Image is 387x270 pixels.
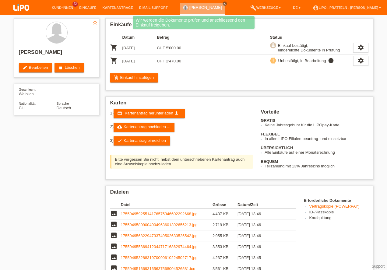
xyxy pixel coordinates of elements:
a: 17559495328831970090610224502717.jpg [121,255,198,260]
span: Deutsch [57,106,71,110]
div: Wir werden die Dokumente prüfen und anschliessend den Einkauf freigeben. [133,16,255,29]
h2: Dateien [110,189,368,198]
td: 2'955 KB [213,230,237,241]
a: credit_card Kartenantrag herunterladen get_app [114,109,185,118]
i: approval [271,43,275,47]
a: Kartenanträge [100,6,136,9]
a: Kund*innen [49,6,76,9]
th: Datei [121,201,213,209]
td: [DATE] 13:46 [237,241,287,252]
th: Datum/Zeit [237,201,287,209]
i: account_circle [313,5,319,11]
i: check [117,138,122,143]
td: CHF 2'470.00 [157,55,192,67]
i: image [110,254,118,261]
h4: Erforderliche Dokumente [304,198,368,203]
li: ID-/Passkopie [309,210,368,216]
td: [DATE] 13:45 [237,252,287,263]
div: 2) [110,123,253,132]
td: [DATE] 13:46 [237,230,287,241]
span: 22 [72,2,78,7]
li: Alle Einkäufe auf einer Monatsrechnung [265,150,368,155]
h2: [PERSON_NAME] [19,49,94,58]
a: 17559495536941204471716862974464.jpg [121,244,198,249]
a: 17559495925514176575346602292668.jpg [121,212,198,216]
span: Geschlecht [19,88,36,91]
i: POSP00026534 [110,44,118,51]
li: Kaufquittung [309,216,368,221]
td: [DATE] [122,55,157,67]
a: Vertragskopie (POWERPAY) [309,204,360,209]
div: Unbestätigt, in Bearbeitung [276,58,326,64]
td: [DATE] 13:46 [237,219,287,230]
i: image [110,243,118,250]
div: Weiblich [19,87,57,96]
li: Keine Jahresgebühr für die LIPOpay-Karte [265,123,368,127]
th: Status [270,34,353,41]
i: settings [357,57,364,64]
li: In allen LIPO-Filialen beantrag- und einsetzbar [265,136,368,141]
i: settings [357,44,364,51]
a: account_circleLIPO - Pratteln - [PERSON_NAME] ▾ [310,6,384,9]
div: Bitte vergessen Sie nicht, nebst dem unterschriebenen Kartenantrag auch eine Ausweiskopie hochzul... [110,155,253,169]
th: Datum [122,34,157,41]
h2: Karten [110,100,368,109]
div: 3) [110,136,253,146]
b: FLEXIBEL [261,132,280,136]
td: CHF 5'000.00 [157,41,192,55]
i: get_app [174,111,179,116]
li: Teilzahlung mit 13% Jahreszins möglich [265,164,368,168]
i: credit_card [117,111,122,116]
div: 1) [110,109,253,118]
b: GRATIS [261,118,275,123]
td: 4'437 KB [213,209,237,219]
a: DE ▾ [290,6,303,9]
b: ÜBERSICHTLICH [261,146,293,150]
h2: Vorteile [261,109,368,118]
a: 17559495682294733749502633525542.jpg [121,233,198,238]
th: Betrag [157,34,192,41]
b: BEQUEM [261,159,278,164]
a: LIPO pay [6,12,37,17]
th: Grösse [213,201,237,209]
a: Einkäufe [76,6,99,9]
i: edit [23,65,27,70]
i: image [110,221,118,228]
a: Support [372,264,385,268]
td: 2'719 KB [213,219,237,230]
div: Einkauf bestätigt, eingereichte Dokumente in Prüfung [276,42,340,53]
i: image [110,210,118,217]
i: add_shopping_cart [114,75,119,80]
a: add_shopping_cartEinkauf hinzufügen [110,73,158,82]
span: Sprache [57,102,69,105]
span: Kartenantrag herunterladen [125,111,173,115]
a: cloud_uploadKartenantrag hochladen ... [114,123,174,132]
a: [PERSON_NAME] [189,5,222,10]
td: 3'353 KB [213,241,237,252]
td: [DATE] 13:46 [237,209,287,219]
td: 4'237 KB [213,252,237,263]
span: Schweiz [19,106,25,110]
i: info [327,58,335,64]
a: close [223,2,227,6]
i: cloud_upload [117,124,122,129]
i: delete [58,65,63,70]
a: E-Mail Support [136,6,171,9]
a: buildWerkzeuge ▾ [247,6,284,9]
span: Nationalität [19,102,36,105]
i: build [250,5,256,11]
i: POSP00026537 [110,57,118,64]
a: 17559495809004904963601392655213.jpg [121,223,198,227]
a: editBearbeiten [19,63,52,72]
i: priority_high [271,58,275,62]
a: deleteLöschen [55,63,84,72]
i: image [110,232,118,239]
a: checkKartenantrag einreichen [114,136,170,146]
i: close [223,2,226,5]
td: [DATE] [122,41,157,55]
